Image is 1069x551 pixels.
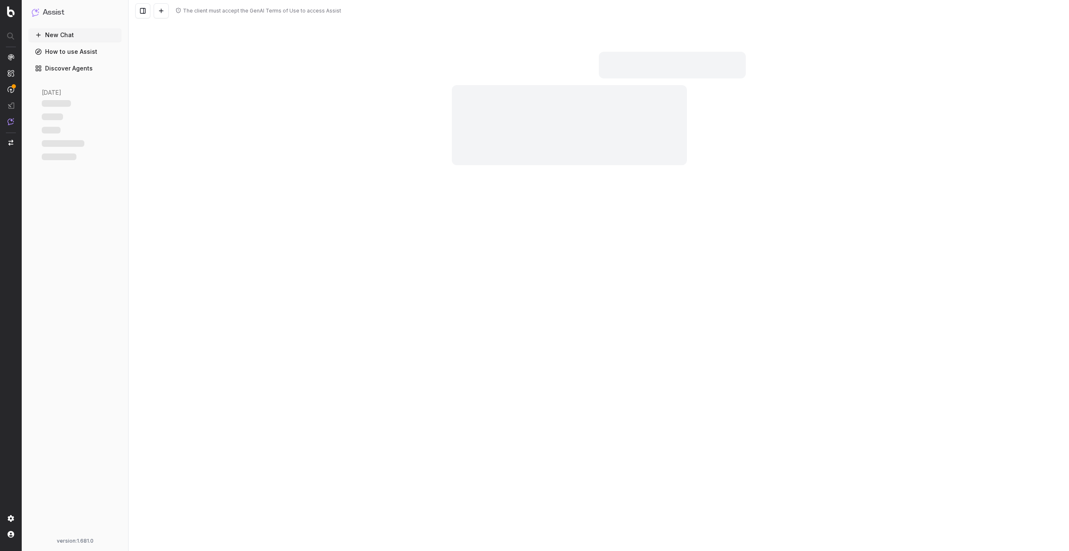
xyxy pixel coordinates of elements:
[8,54,14,60] img: Analytics
[8,102,14,109] img: Studio
[183,8,341,14] div: The client must accept the GenAI Terms of Use to access Assist
[8,86,14,93] img: Activation
[32,8,39,16] img: Assist
[38,88,111,97] div: [DATE]
[8,531,14,538] img: My account
[32,538,118,544] div: version: 1.681.0
[8,118,14,125] img: Assist
[7,6,15,17] img: Botify logo
[8,515,14,522] img: Setting
[8,140,13,146] img: Switch project
[28,62,122,75] a: Discover Agents
[8,70,14,77] img: Intelligence
[28,45,122,58] a: How to use Assist
[28,28,122,42] button: New Chat
[32,7,118,18] button: Assist
[43,7,64,18] h1: Assist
